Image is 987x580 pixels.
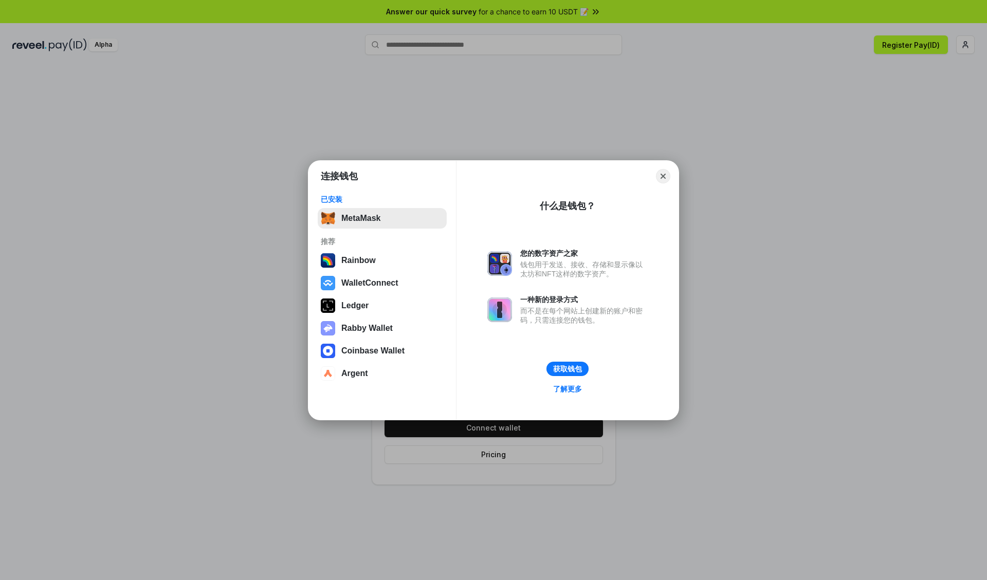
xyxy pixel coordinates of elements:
[341,214,380,223] div: MetaMask
[318,363,447,384] button: Argent
[318,295,447,316] button: Ledger
[341,256,376,265] div: Rainbow
[321,344,335,358] img: svg+xml,%3Csvg%20width%3D%2228%22%20height%3D%2228%22%20viewBox%3D%220%200%2028%2028%22%20fill%3D...
[321,211,335,226] img: svg+xml,%3Csvg%20fill%3D%22none%22%20height%3D%2233%22%20viewBox%3D%220%200%2035%2033%22%20width%...
[318,318,447,339] button: Rabby Wallet
[321,276,335,290] img: svg+xml,%3Csvg%20width%3D%2228%22%20height%3D%2228%22%20viewBox%3D%220%200%2028%2028%22%20fill%3D...
[321,253,335,268] img: svg+xml,%3Csvg%20width%3D%22120%22%20height%3D%22120%22%20viewBox%3D%220%200%20120%20120%22%20fil...
[321,298,335,313] img: svg+xml,%3Csvg%20xmlns%3D%22http%3A%2F%2Fwww.w3.org%2F2000%2Fsvg%22%20width%3D%2228%22%20height%3...
[487,297,512,322] img: svg+xml,%3Csvg%20xmlns%3D%22http%3A%2F%2Fwww.w3.org%2F2000%2Fsvg%22%20fill%3D%22none%22%20viewBox...
[520,306,648,325] div: 而不是在每个网站上创建新的账户和密码，只需连接您的钱包。
[553,364,582,373] div: 获取钱包
[321,366,335,381] img: svg+xml,%3Csvg%20width%3D%2228%22%20height%3D%2228%22%20viewBox%3D%220%200%2028%2028%22%20fill%3D...
[341,324,393,333] div: Rabby Wallet
[341,369,368,378] div: Argent
[341,346,405,356] div: Coinbase Wallet
[321,195,444,204] div: 已安装
[318,250,447,271] button: Rainbow
[487,251,512,276] img: svg+xml,%3Csvg%20xmlns%3D%22http%3A%2F%2Fwww.w3.org%2F2000%2Fsvg%22%20fill%3D%22none%22%20viewBox...
[520,249,648,258] div: 您的数字资产之家
[318,341,447,361] button: Coinbase Wallet
[341,278,398,288] div: WalletConnect
[321,170,358,182] h1: 连接钱包
[656,169,670,183] button: Close
[321,321,335,335] img: svg+xml,%3Csvg%20xmlns%3D%22http%3A%2F%2Fwww.w3.org%2F2000%2Fsvg%22%20fill%3D%22none%22%20viewBox...
[540,200,595,212] div: 什么是钱包？
[321,237,444,246] div: 推荐
[520,260,648,278] div: 钱包用于发送、接收、存储和显示像以太坊和NFT这样的数字资产。
[520,295,648,304] div: 一种新的登录方式
[341,301,369,310] div: Ledger
[318,273,447,293] button: WalletConnect
[547,382,588,396] a: 了解更多
[318,208,447,229] button: MetaMask
[553,384,582,394] div: 了解更多
[546,362,589,376] button: 获取钱包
